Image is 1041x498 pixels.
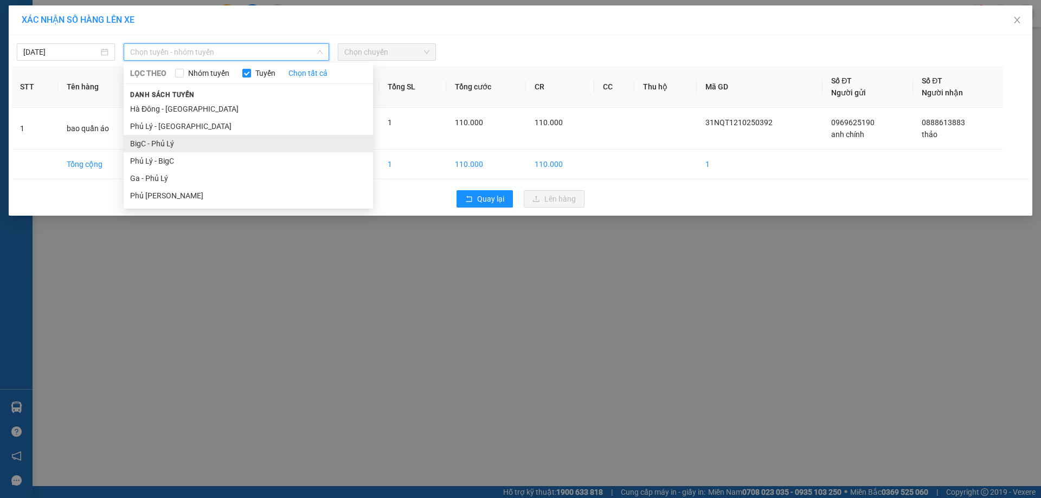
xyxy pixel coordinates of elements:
span: Tuyến [251,67,280,79]
td: 1 [697,150,823,179]
td: Tổng cộng [58,150,147,179]
span: XÁC NHẬN SỐ HÀNG LÊN XE [22,15,134,25]
li: Ga - Phủ Lý [124,170,373,187]
a: Chọn tất cả [288,67,327,79]
th: Tên hàng [58,66,147,108]
li: Phủ [PERSON_NAME] [124,187,373,204]
li: Phủ Lý - [GEOGRAPHIC_DATA] [124,118,373,135]
span: Chọn chuyến [344,44,429,60]
span: Nhóm tuyến [184,67,234,79]
span: 0888613883 [922,118,965,127]
th: Thu hộ [634,66,697,108]
strong: CÔNG TY TNHH DỊCH VỤ DU LỊCH THỜI ĐẠI [10,9,98,44]
th: STT [11,66,58,108]
span: 31NQT1210250392 [102,73,184,84]
span: 110.000 [535,118,563,127]
span: down [317,49,323,55]
span: 31NQT1210250392 [705,118,773,127]
button: rollbackQuay lại [457,190,513,208]
th: Tổng SL [379,66,446,108]
th: CR [526,66,594,108]
input: 12/10/2025 [23,46,99,58]
li: Phủ Lý - BigC [124,152,373,170]
li: Hà Đông - [GEOGRAPHIC_DATA] [124,100,373,118]
img: logo [4,38,6,94]
span: 110.000 [455,118,483,127]
li: BigC - Phủ Lý [124,135,373,152]
button: Close [1002,5,1032,36]
span: Chuyển phát nhanh: [GEOGRAPHIC_DATA] - [GEOGRAPHIC_DATA] [7,47,101,85]
span: rollback [465,195,473,204]
th: Tổng cước [446,66,526,108]
span: anh chính [831,130,864,139]
span: 0969625190 [831,118,875,127]
span: Chọn tuyến - nhóm tuyến [130,44,323,60]
button: uploadLên hàng [524,190,584,208]
span: LỌC THEO [130,67,166,79]
span: Số ĐT [922,76,942,85]
span: Người nhận [922,88,963,97]
span: thảo [922,130,937,139]
span: Số ĐT [831,76,852,85]
span: close [1013,16,1021,24]
td: 110.000 [446,150,526,179]
span: Người gửi [831,88,866,97]
td: 1 [11,108,58,150]
th: CC [594,66,635,108]
span: 1 [388,118,392,127]
span: Quay lại [477,193,504,205]
th: Mã GD [697,66,823,108]
td: 110.000 [526,150,594,179]
span: Danh sách tuyến [124,90,201,100]
td: bao quần áo [58,108,147,150]
td: 1 [379,150,446,179]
